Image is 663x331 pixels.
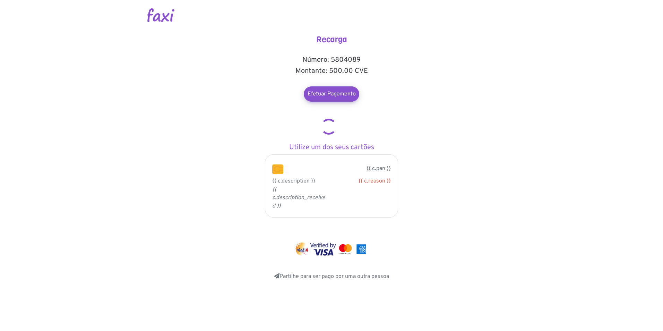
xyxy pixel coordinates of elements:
h4: Recarga [262,35,401,45]
i: {{ c.description_received }} [272,186,325,210]
a: Efetuar Pagamento [304,86,359,102]
p: {{ c.pan }} [294,164,391,173]
h5: Número: 5804089 [262,56,401,64]
img: chip.png [272,164,283,174]
div: {{ c.reason }} [337,177,391,185]
img: mastercard [337,243,353,256]
img: mastercard [355,243,368,256]
img: vinti4 [295,243,309,256]
a: Partilhe para ser pago por uma outra pessoa [274,273,389,280]
img: visa [310,243,336,256]
span: {{ c.description }} [272,178,315,185]
h5: Utilize um dos seus cartões [262,143,401,152]
h5: Montante: 500.00 CVE [262,67,401,75]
